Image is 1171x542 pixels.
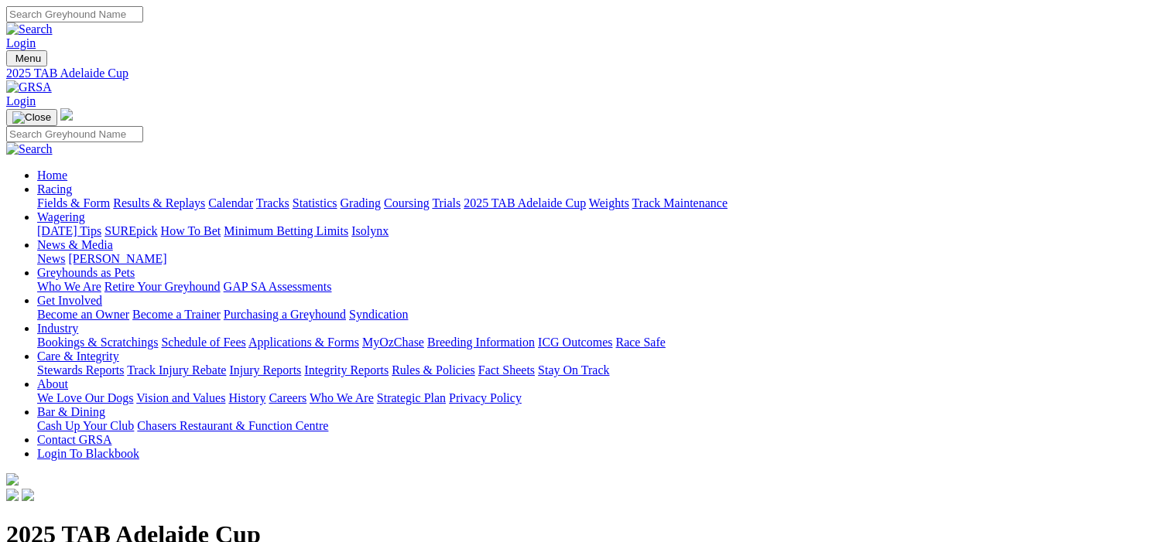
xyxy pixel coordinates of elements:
a: Track Injury Rebate [127,363,226,377]
a: Become an Owner [37,308,129,321]
input: Search [6,126,143,142]
a: Chasers Restaurant & Function Centre [137,419,328,432]
a: Privacy Policy [449,391,522,404]
a: Strategic Plan [377,391,446,404]
a: Greyhounds as Pets [37,266,135,279]
a: Results & Replays [113,196,205,210]
div: Racing [37,196,1165,210]
a: Careers [269,391,306,404]
a: Applications & Forms [248,336,359,349]
a: Bar & Dining [37,405,105,418]
a: SUREpick [104,224,157,237]
a: 2025 TAB Adelaide Cup [464,196,586,210]
a: Calendar [208,196,253,210]
img: Search [6,22,53,36]
a: [PERSON_NAME] [68,252,166,265]
a: Who We Are [310,391,374,404]
a: MyOzChase [362,336,424,349]
img: logo-grsa-white.png [60,108,73,121]
a: Login To Blackbook [37,447,139,460]
a: Isolynx [351,224,389,237]
a: Rules & Policies [392,363,475,377]
a: History [228,391,265,404]
a: 2025 TAB Adelaide Cup [6,66,1165,80]
a: Minimum Betting Limits [224,224,348,237]
a: Industry [37,322,78,335]
a: Home [37,169,67,182]
a: Injury Reports [229,363,301,377]
a: Weights [589,196,629,210]
a: Contact GRSA [37,433,111,446]
img: Close [12,111,51,124]
a: Racing [37,182,72,196]
a: Purchasing a Greyhound [224,308,346,321]
div: Get Involved [37,308,1165,322]
a: How To Bet [161,224,221,237]
a: Trials [432,196,461,210]
div: About [37,391,1165,405]
a: News [37,252,65,265]
img: twitter.svg [22,489,34,501]
a: Breeding Information [427,336,535,349]
a: Retire Your Greyhound [104,280,221,293]
a: Stewards Reports [37,363,124,377]
a: Tracks [256,196,289,210]
a: Wagering [37,210,85,223]
a: Care & Integrity [37,349,119,363]
a: Race Safe [615,336,665,349]
a: Become a Trainer [132,308,221,321]
a: Cash Up Your Club [37,419,134,432]
a: Login [6,36,36,49]
div: Care & Integrity [37,363,1165,377]
img: facebook.svg [6,489,19,501]
img: logo-grsa-white.png [6,473,19,486]
span: Menu [15,53,41,64]
div: News & Media [37,252,1165,266]
img: GRSA [6,80,52,94]
div: Greyhounds as Pets [37,280,1165,294]
a: Fields & Form [37,196,110,210]
a: News & Media [37,238,113,251]
a: Integrity Reports [304,363,389,377]
button: Toggle navigation [6,109,57,126]
input: Search [6,6,143,22]
a: Who We Are [37,280,101,293]
a: Bookings & Scratchings [37,336,158,349]
a: Get Involved [37,294,102,307]
a: Vision and Values [136,391,225,404]
a: We Love Our Dogs [37,391,133,404]
a: About [37,377,68,390]
a: Fact Sheets [478,363,535,377]
a: Statistics [293,196,337,210]
a: Track Maintenance [632,196,728,210]
img: Search [6,142,53,156]
a: [DATE] Tips [37,224,101,237]
a: ICG Outcomes [538,336,612,349]
a: Grading [341,196,381,210]
a: Login [6,94,36,107]
div: Bar & Dining [37,419,1165,433]
div: Industry [37,336,1165,349]
a: Coursing [384,196,430,210]
a: Stay On Track [538,363,609,377]
button: Toggle navigation [6,50,47,66]
div: Wagering [37,224,1165,238]
a: Schedule of Fees [161,336,245,349]
a: GAP SA Assessments [224,280,332,293]
a: Syndication [349,308,408,321]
